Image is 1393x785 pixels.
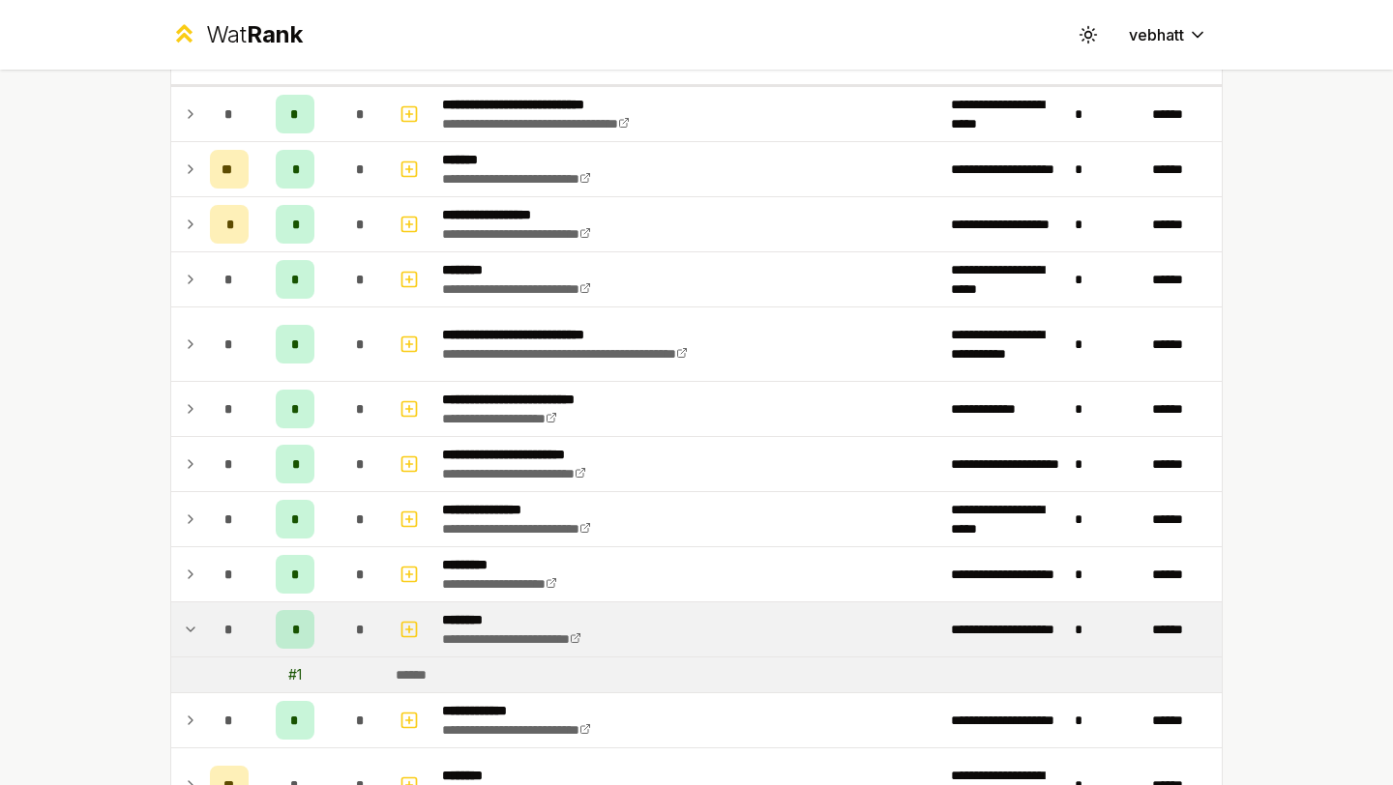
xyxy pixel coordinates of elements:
span: vebhatt [1129,23,1184,46]
button: vebhatt [1113,17,1223,52]
div: Wat [206,19,303,50]
a: WatRank [170,19,303,50]
span: Rank [247,20,303,48]
div: # 1 [288,665,302,684]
